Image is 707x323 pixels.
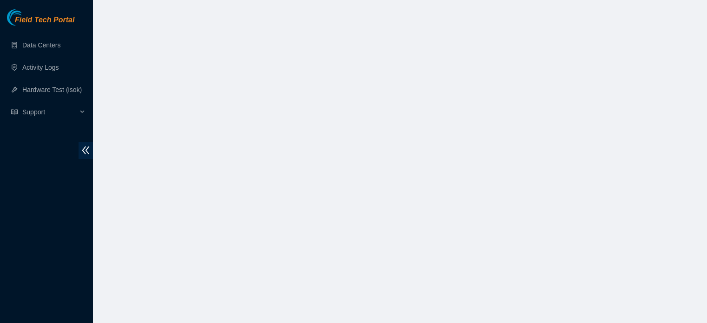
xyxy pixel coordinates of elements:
[22,41,60,49] a: Data Centers
[22,64,59,71] a: Activity Logs
[15,16,74,25] span: Field Tech Portal
[7,9,47,26] img: Akamai Technologies
[11,109,18,115] span: read
[7,17,74,29] a: Akamai TechnologiesField Tech Portal
[79,142,93,159] span: double-left
[22,86,82,93] a: Hardware Test (isok)
[22,103,77,121] span: Support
